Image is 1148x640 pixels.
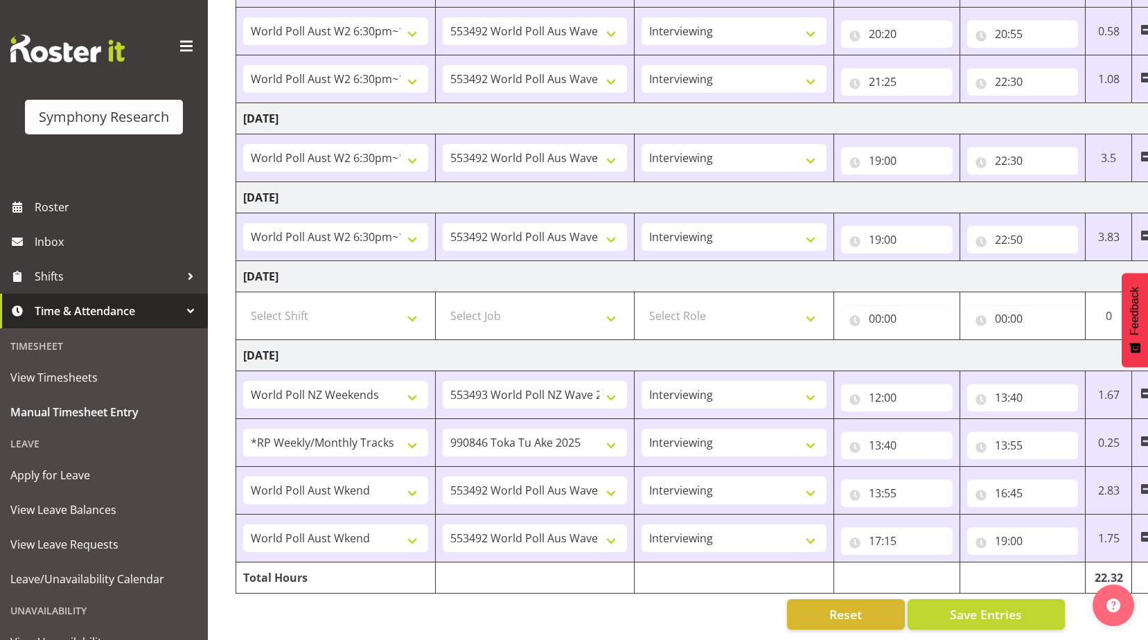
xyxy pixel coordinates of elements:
[841,20,953,48] input: Click to select...
[841,432,953,459] input: Click to select...
[1086,292,1132,340] td: 0
[3,562,204,596] a: Leave/Unavailability Calendar
[10,367,197,388] span: View Timesheets
[35,301,180,321] span: Time & Attendance
[841,226,953,254] input: Click to select...
[3,360,204,395] a: View Timesheets
[1086,562,1132,594] td: 22.32
[1122,273,1148,367] button: Feedback - Show survey
[1106,598,1120,612] img: help-xxl-2.png
[1086,8,1132,55] td: 0.58
[908,599,1065,630] button: Save Entries
[1086,419,1132,467] td: 0.25
[35,197,201,217] span: Roster
[1129,287,1141,335] span: Feedback
[1086,515,1132,562] td: 1.75
[841,68,953,96] input: Click to select...
[967,384,1079,411] input: Click to select...
[841,305,953,332] input: Click to select...
[841,384,953,411] input: Click to select...
[967,527,1079,555] input: Click to select...
[1086,55,1132,103] td: 1.08
[967,226,1079,254] input: Click to select...
[35,266,180,287] span: Shifts
[3,332,204,360] div: Timesheet
[10,402,197,423] span: Manual Timesheet Entry
[967,20,1079,48] input: Click to select...
[10,569,197,589] span: Leave/Unavailability Calendar
[236,562,436,594] td: Total Hours
[950,605,1022,623] span: Save Entries
[10,465,197,486] span: Apply for Leave
[1086,371,1132,419] td: 1.67
[1086,213,1132,261] td: 3.83
[841,527,953,555] input: Click to select...
[3,492,204,527] a: View Leave Balances
[967,479,1079,507] input: Click to select...
[3,395,204,429] a: Manual Timesheet Entry
[1086,134,1132,182] td: 3.5
[39,107,169,127] div: Symphony Research
[10,534,197,555] span: View Leave Requests
[967,68,1079,96] input: Click to select...
[1086,467,1132,515] td: 2.83
[3,527,204,562] a: View Leave Requests
[10,499,197,520] span: View Leave Balances
[35,231,201,252] span: Inbox
[10,35,125,62] img: Rosterit website logo
[841,479,953,507] input: Click to select...
[3,596,204,625] div: Unavailability
[3,429,204,458] div: Leave
[967,305,1079,332] input: Click to select...
[787,599,905,630] button: Reset
[967,432,1079,459] input: Click to select...
[3,458,204,492] a: Apply for Leave
[841,147,953,175] input: Click to select...
[967,147,1079,175] input: Click to select...
[829,605,862,623] span: Reset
